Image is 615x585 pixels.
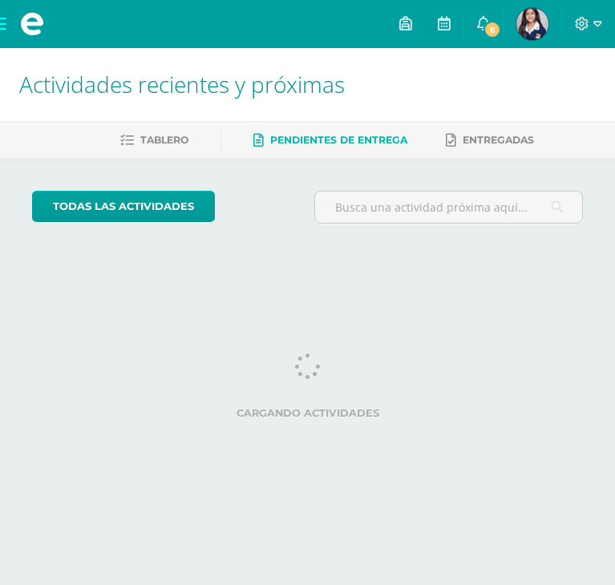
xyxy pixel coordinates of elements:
[253,127,407,153] a: Pendientes de entrega
[484,21,501,38] span: 6
[315,192,583,223] input: Busca una actividad próxima aquí...
[463,134,534,146] span: Entregadas
[140,134,188,146] span: Tablero
[446,127,534,153] a: Entregadas
[32,407,583,419] label: Cargando actividades
[32,191,215,222] a: todas las Actividades
[120,127,188,153] a: Tablero
[270,134,407,146] span: Pendientes de entrega
[516,8,548,40] img: 17d7198f9e9916a0a5a90e0f2861442d.png
[19,69,345,99] span: Actividades recientes y próximas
